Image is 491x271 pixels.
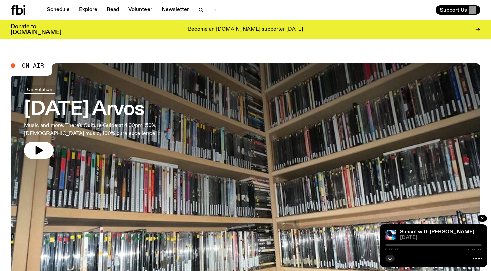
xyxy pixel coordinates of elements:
a: Read [103,5,123,15]
p: Become an [DOMAIN_NAME] supporter [DATE] [188,27,303,33]
a: Newsletter [158,5,193,15]
span: -:--:-- [468,248,482,251]
span: On Rotation [27,87,52,92]
span: Support Us [440,7,467,13]
a: On Rotation [24,85,55,94]
a: [DATE] ArvosMusic and more. There's Culture Guide at 4:30pm. 50% [DEMOGRAPHIC_DATA] music, 100% p... [24,85,195,159]
span: On Air [22,63,44,69]
button: Support Us [436,5,480,15]
h3: Donate to [DOMAIN_NAME] [11,24,61,35]
span: 0:00:00 [385,248,399,251]
p: Music and more. There's Culture Guide at 4:30pm. 50% [DEMOGRAPHIC_DATA] music, 100% pure excellen... [24,122,195,138]
img: Simon Caldwell stands side on, looking downwards. He has headphones on. Behind him is a brightly ... [385,230,396,240]
span: [DATE] [400,235,482,240]
h3: [DATE] Arvos [24,100,195,119]
a: Volunteer [124,5,156,15]
a: Explore [75,5,101,15]
a: Sunset with [PERSON_NAME] [400,229,474,235]
a: Schedule [43,5,74,15]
